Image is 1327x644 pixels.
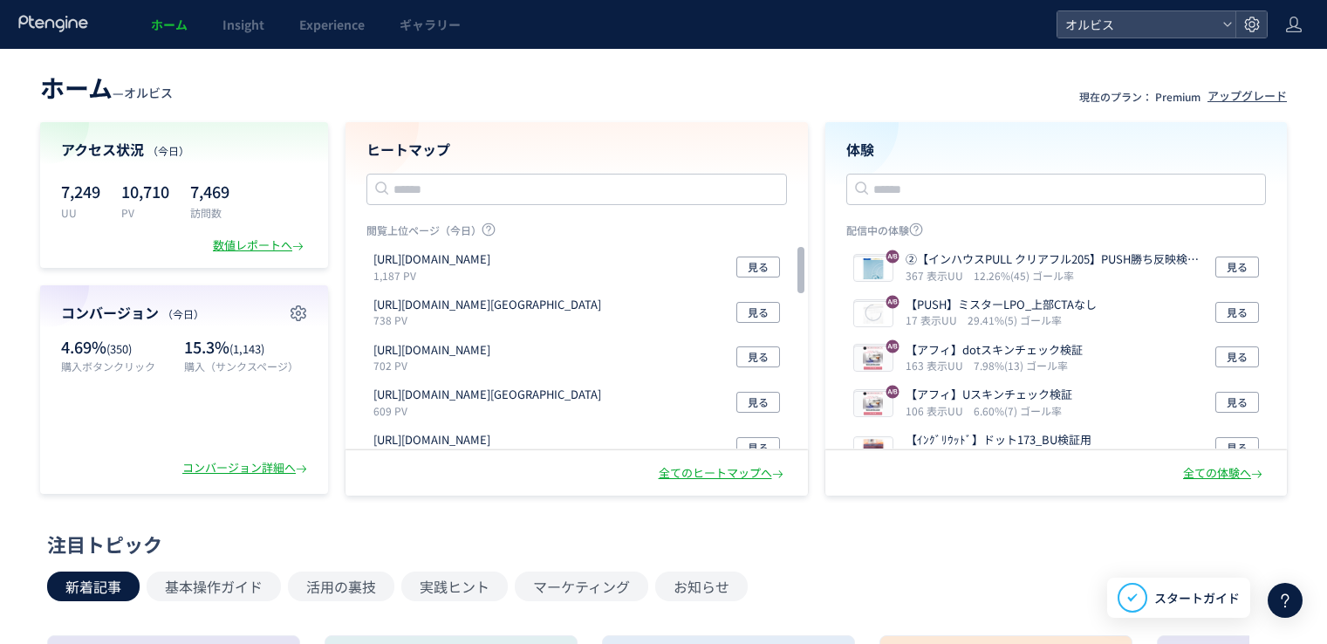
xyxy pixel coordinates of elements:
[61,336,175,359] p: 4.69%
[655,572,748,601] button: お知らせ
[151,16,188,33] span: ホーム
[659,465,787,482] div: 全てのヒートマップへ
[373,358,497,373] p: 702 PV
[736,257,780,277] button: 見る
[515,572,648,601] button: マーケティング
[1154,589,1240,607] span: スタートガイド
[373,297,601,313] p: https://sb-skincaretopics.discover-news.tokyo/ab/dot_kiji_48
[736,346,780,367] button: 見る
[213,237,307,254] div: 数値レポートへ
[373,403,608,418] p: 609 PV
[147,143,189,158] span: （今日）
[106,340,132,357] span: (350)
[184,359,307,373] p: 購入（サンクスページ）
[736,437,780,458] button: 見る
[222,16,264,33] span: Insight
[61,140,307,160] h4: アクセス状況
[748,437,769,458] span: 見る
[40,70,173,105] div: —
[748,302,769,323] span: 見る
[400,16,461,33] span: ギャラリー
[47,572,140,601] button: 新着記事
[748,392,769,413] span: 見る
[366,223,787,244] p: 閲覧上位ページ（今日）
[288,572,394,601] button: 活用の裏技
[40,70,113,105] span: ホーム
[190,177,229,205] p: 7,469
[184,336,307,359] p: 15.3%
[373,432,490,449] p: https://pr.orbis.co.jp/cosmetics/clearful/331
[373,387,601,403] p: https://sb-skincaretopics.discover-news.tokyo/ab/dot_kiji_46
[124,84,173,101] span: オルビス
[373,449,497,463] p: 582 PV
[373,251,490,268] p: https://orbis.co.jp/order/thanks
[1060,11,1215,38] span: オルビス
[47,531,1271,558] div: 注目トピック
[61,359,175,373] p: 購入ボタンクリック
[373,342,490,359] p: https://pr.orbis.co.jp/cosmetics/u/100
[190,205,229,220] p: 訪問数
[61,303,307,323] h4: コンバージョン
[373,312,608,327] p: 738 PV
[121,205,169,220] p: PV
[121,177,169,205] p: 10,710
[748,346,769,367] span: 見る
[748,257,769,277] span: 見る
[182,460,311,476] div: コンバージョン詳細へ
[61,177,100,205] p: 7,249
[147,572,281,601] button: 基本操作ガイド
[1207,88,1287,105] div: アップグレード
[736,302,780,323] button: 見る
[1079,89,1200,104] p: 現在のプラン： Premium
[373,268,497,283] p: 1,187 PV
[299,16,365,33] span: Experience
[401,572,508,601] button: 実践ヒント
[736,392,780,413] button: 見る
[162,306,204,321] span: （今日）
[229,340,264,357] span: (1,143)
[366,140,787,160] h4: ヒートマップ
[61,205,100,220] p: UU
